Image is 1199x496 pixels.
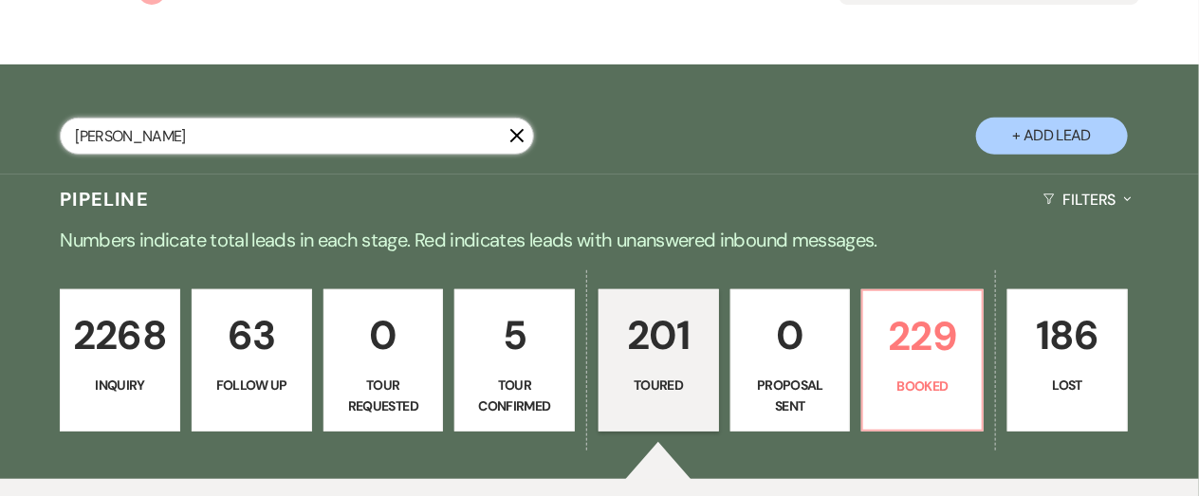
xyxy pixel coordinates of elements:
a: 0Proposal Sent [730,289,851,432]
h3: Pipeline [60,186,149,212]
p: 201 [611,303,707,367]
p: Tour Requested [336,375,432,417]
a: 229Booked [861,289,984,432]
p: 63 [204,303,300,367]
p: 186 [1020,303,1116,367]
a: 201Toured [599,289,719,432]
p: 229 [875,304,970,368]
p: Toured [611,375,707,395]
p: 0 [743,303,839,367]
p: 5 [467,303,563,367]
p: Tour Confirmed [467,375,563,417]
p: Inquiry [72,375,168,395]
a: 186Lost [1007,289,1128,432]
p: Proposal Sent [743,375,839,417]
a: 2268Inquiry [60,289,180,432]
a: 63Follow Up [192,289,312,432]
p: 0 [336,303,432,367]
button: + Add Lead [976,118,1128,155]
p: 2268 [72,303,168,367]
a: 5Tour Confirmed [454,289,575,432]
p: Booked [875,376,970,396]
p: Lost [1020,375,1116,395]
p: Follow Up [204,375,300,395]
a: 0Tour Requested [323,289,444,432]
button: Filters [1036,175,1139,225]
input: Search by name, event date, email address or phone number [60,118,534,155]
